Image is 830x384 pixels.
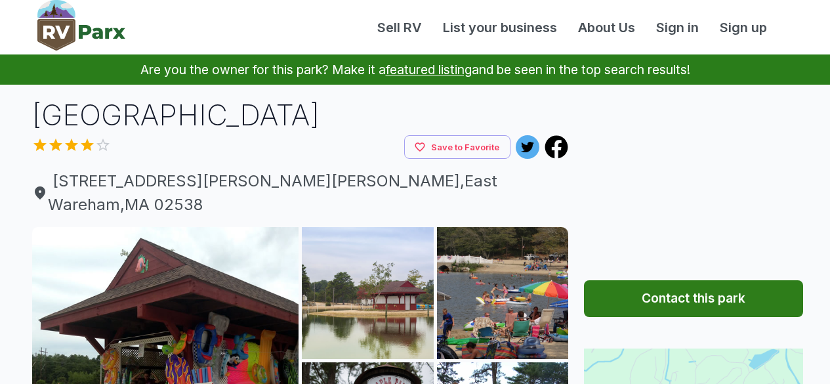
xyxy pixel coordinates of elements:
[302,227,434,359] img: AAcXr8oPZ9R-A6xrQ0E4zjEcAmlNjMwWSivoHjq3cZ_37W7pT7VMKpanBiuey6snlcD5eTCOYr4h7EKdcPppPi2OzFS7UJxzB...
[32,169,569,217] span: [STREET_ADDRESS][PERSON_NAME][PERSON_NAME] , East Wareham , MA 02538
[32,169,569,217] a: [STREET_ADDRESS][PERSON_NAME][PERSON_NAME],East Wareham,MA 02538
[584,280,803,317] button: Contact this park
[386,62,472,77] a: featured listing
[568,18,646,37] a: About Us
[16,54,814,85] p: Are you the owner for this park? Make it a and be seen in the top search results!
[584,95,803,259] iframe: Advertisement
[709,18,778,37] a: Sign up
[404,135,510,160] button: Save to Favorite
[646,18,709,37] a: Sign in
[437,227,569,359] img: AAcXr8p20gm1yD9XcOFyckzKycveAT4jn8iX4F_MSZ1ryps8b9SLTbXPMadIxVy67HD1yRMO7F0R93eUM4tBfCP1YXlBkQuzH...
[432,18,568,37] a: List your business
[32,95,569,135] h1: [GEOGRAPHIC_DATA]
[367,18,432,37] a: Sell RV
